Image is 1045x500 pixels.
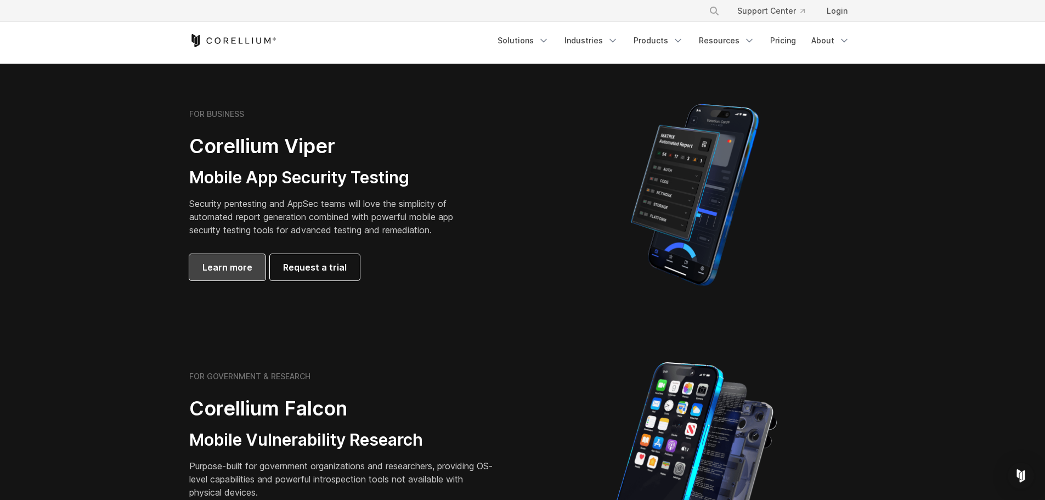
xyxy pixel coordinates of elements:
[189,34,276,47] a: Corellium Home
[189,197,470,237] p: Security pentesting and AppSec teams will love the simplicity of automated report generation comb...
[627,31,690,50] a: Products
[805,31,856,50] a: About
[189,109,244,119] h6: FOR BUSINESS
[704,1,724,21] button: Search
[696,1,856,21] div: Navigation Menu
[189,459,496,499] p: Purpose-built for government organizations and researchers, providing OS-level capabilities and p...
[189,396,496,421] h2: Corellium Falcon
[189,254,266,280] a: Learn more
[764,31,803,50] a: Pricing
[189,134,470,159] h2: Corellium Viper
[818,1,856,21] a: Login
[728,1,814,21] a: Support Center
[283,261,347,274] span: Request a trial
[612,99,777,291] img: Corellium MATRIX automated report on iPhone showing app vulnerability test results across securit...
[270,254,360,280] a: Request a trial
[189,372,310,381] h6: FOR GOVERNMENT & RESEARCH
[189,430,496,451] h3: Mobile Vulnerability Research
[558,31,625,50] a: Industries
[491,31,856,50] div: Navigation Menu
[491,31,556,50] a: Solutions
[202,261,252,274] span: Learn more
[189,167,470,188] h3: Mobile App Security Testing
[1008,463,1034,489] div: Open Intercom Messenger
[692,31,761,50] a: Resources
